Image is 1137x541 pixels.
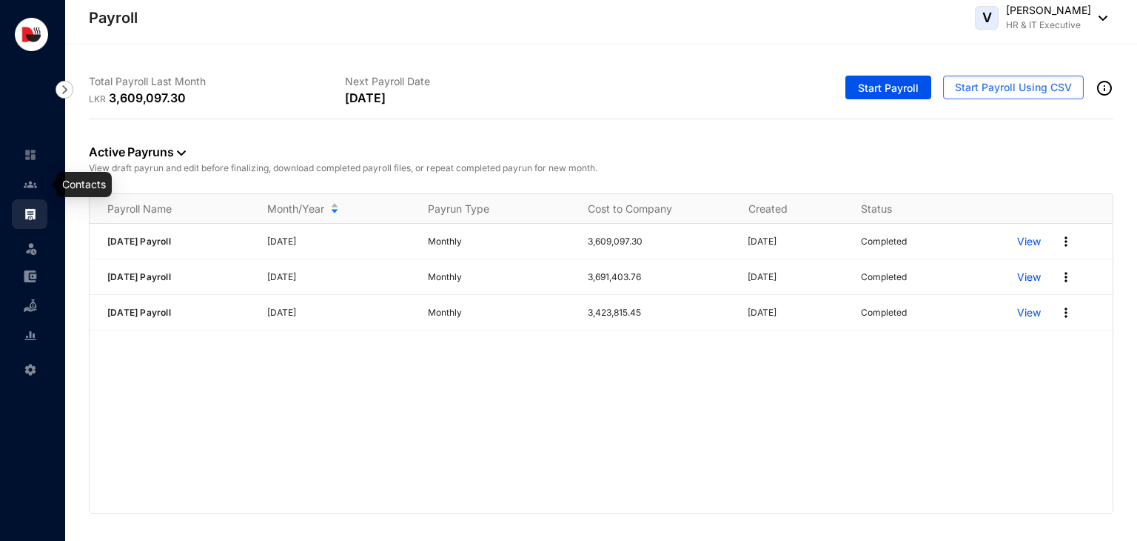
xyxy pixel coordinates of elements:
img: dropdown-black.8e83cc76930a90b1a4fdb6d089b7bf3a.svg [177,150,186,156]
th: Payrun Type [410,194,570,224]
button: Start Payroll Using CSV [943,76,1084,99]
img: report-unselected.e6a6b4230fc7da01f883.svg [24,329,37,342]
img: home-unselected.a29eae3204392db15eaf.svg [24,148,37,162]
img: info-outined.c2a0bb1115a2853c7f4cb4062ec879bc.svg [1096,79,1113,97]
img: more.27664ee4a8faa814348e188645a3c1fc.svg [1059,270,1073,285]
p: [DATE] [748,270,843,285]
p: [DATE] [267,305,409,320]
img: loan-unselected.d74d20a04637f2d15ab5.svg [24,299,37,313]
p: 3,609,097.30 [588,234,730,249]
p: [PERSON_NAME] [1006,3,1091,18]
p: [DATE] [267,270,409,285]
img: nav-icon-right.af6afadce00d159da59955279c43614e.svg [56,81,73,99]
p: Monthly [428,234,570,249]
span: V [982,11,992,24]
span: Month/Year [267,202,324,216]
p: [DATE] [748,305,843,320]
button: Start Payroll [845,76,931,99]
th: Created [731,194,844,224]
img: dropdown-black.8e83cc76930a90b1a4fdb6d089b7bf3a.svg [1091,16,1107,21]
img: payroll.289672236c54bbec4828.svg [24,208,37,221]
p: View draft payrun and edit before finalizing, download completed payroll files, or repeat complet... [89,161,1113,176]
p: Completed [861,305,907,320]
p: Payroll [89,7,138,28]
p: Completed [861,270,907,285]
li: Expenses [12,262,47,291]
p: Monthly [428,270,570,285]
p: [DATE] [345,89,385,107]
img: settings-unselected.1febfda315e6e19643a1.svg [24,363,37,376]
p: [DATE] [267,234,409,249]
p: Next Payroll Date [345,74,601,89]
p: 3,691,403.76 [588,270,730,285]
p: Total Payroll Last Month [89,74,345,89]
img: leave-unselected.2934df6273408c3f84d9.svg [24,241,38,256]
a: View [1017,270,1041,285]
li: Loan [12,291,47,321]
span: Start Payroll Using CSV [955,80,1072,95]
th: Status [843,194,999,224]
th: Payroll Name [90,194,249,224]
img: people-unselected.118708e94b43a90eceab.svg [24,178,37,191]
p: HR & IT Executive [1006,18,1091,33]
p: LKR [89,92,109,107]
img: logo [15,18,48,51]
th: Cost to Company [570,194,730,224]
p: 3,609,097.30 [109,89,186,107]
p: Completed [861,234,907,249]
img: more.27664ee4a8faa814348e188645a3c1fc.svg [1059,305,1073,320]
p: [DATE] [748,234,843,249]
img: more.27664ee4a8faa814348e188645a3c1fc.svg [1059,234,1073,249]
p: 3,423,815.45 [588,305,730,320]
span: [DATE] Payroll [107,271,171,282]
span: [DATE] Payroll [107,307,171,318]
li: Home [12,140,47,170]
p: Monthly [428,305,570,320]
li: Payroll [12,199,47,229]
img: expense-unselected.2edcf0507c847f3e9e96.svg [24,270,37,283]
li: Contacts [12,170,47,199]
a: View [1017,234,1041,249]
li: Reports [12,321,47,351]
span: Start Payroll [858,81,919,96]
span: [DATE] Payroll [107,236,171,247]
a: Active Payruns [89,145,186,159]
a: View [1017,305,1041,320]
